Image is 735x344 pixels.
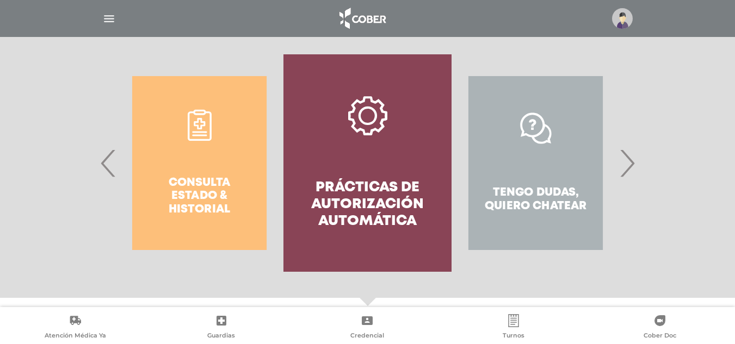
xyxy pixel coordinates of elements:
[294,314,441,342] a: Credencial
[303,179,432,230] h4: Prácticas de autorización automática
[2,314,149,342] a: Atención Médica Ya
[149,314,295,342] a: Guardias
[102,12,116,26] img: Cober_menu-lines-white.svg
[98,134,119,192] span: Previous
[644,332,676,341] span: Cober Doc
[283,54,452,272] a: Prácticas de autorización automática
[333,5,391,32] img: logo_cober_home-white.png
[503,332,524,341] span: Turnos
[45,332,106,341] span: Atención Médica Ya
[586,314,733,342] a: Cober Doc
[441,314,587,342] a: Turnos
[616,134,638,192] span: Next
[207,332,235,341] span: Guardias
[350,332,384,341] span: Credencial
[612,8,633,29] img: profile-placeholder.svg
